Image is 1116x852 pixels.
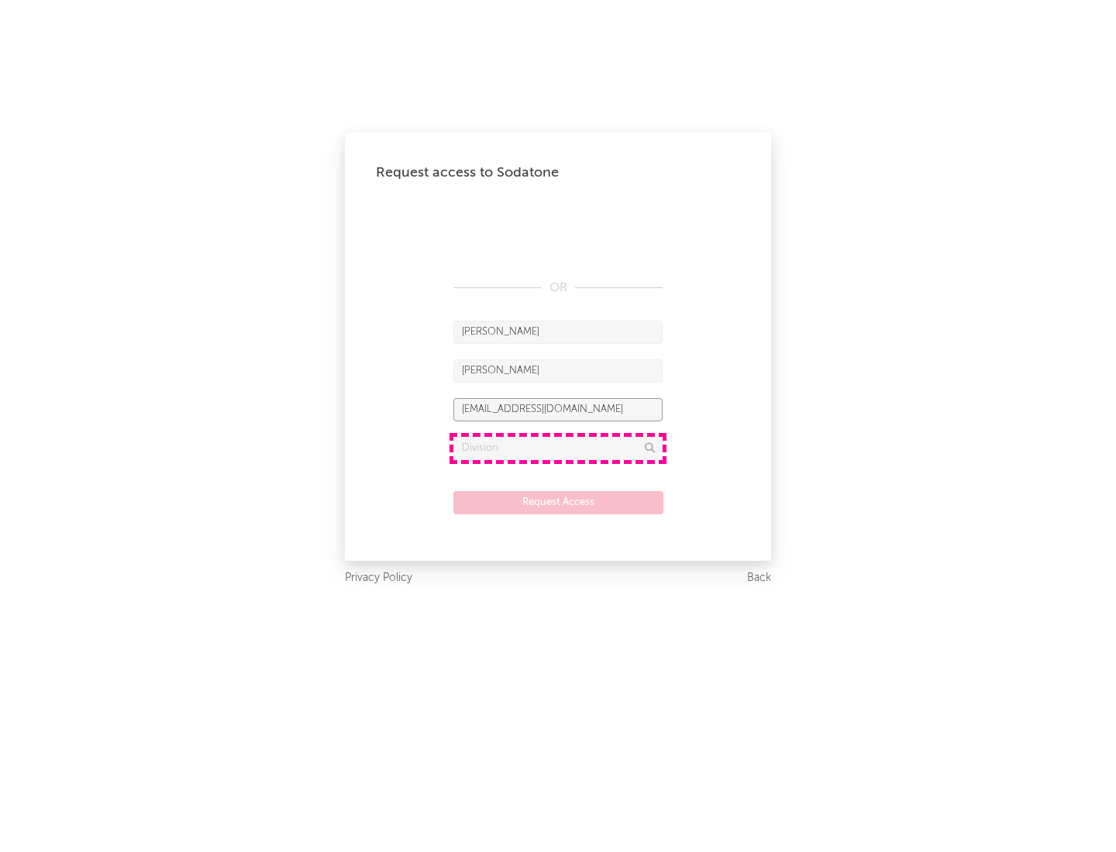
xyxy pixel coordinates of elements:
[376,163,740,182] div: Request access to Sodatone
[453,437,663,460] input: Division
[747,569,771,588] a: Back
[453,321,663,344] input: First Name
[453,279,663,297] div: OR
[453,359,663,383] input: Last Name
[453,398,663,421] input: Email
[345,569,412,588] a: Privacy Policy
[453,491,663,514] button: Request Access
